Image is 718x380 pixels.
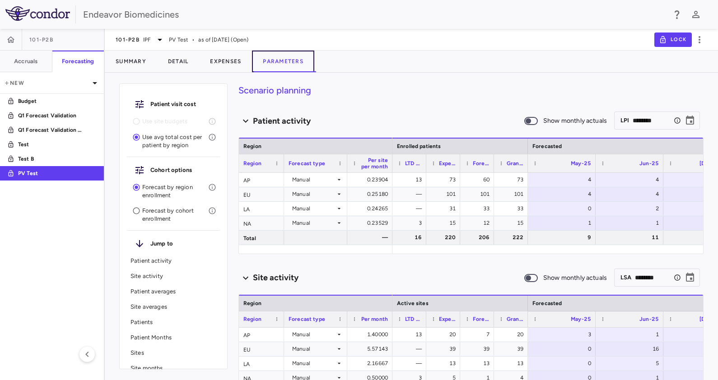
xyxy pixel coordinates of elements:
span: PV Test [169,36,188,44]
h6: Forecasting [62,57,94,65]
span: Per site per month [360,157,388,170]
button: Choose date, selected date is Oct 31, 2049 [681,269,699,287]
div: 4 [604,172,659,187]
div: 0.23529 [355,216,388,230]
div: Manual [292,216,336,230]
div: Site averages [127,299,220,315]
div: 0 [536,201,591,216]
div: AP [239,173,284,187]
button: Expenses [199,51,252,72]
span: Forecasted [532,300,562,306]
button: Summary [105,51,157,72]
div: 101 [468,187,490,201]
div: Patient visit cost [127,95,220,114]
div: 0.25180 [355,187,388,201]
div: 1 [604,327,659,342]
div: 101 [502,187,523,201]
div: 39 [434,342,456,356]
span: Show monthly actuals [543,116,607,126]
span: Grand total [507,316,523,322]
div: Patients [127,315,220,330]
div: 11 [604,230,659,245]
div: Sites [127,345,220,361]
li: To use site budgets, you must enter enrollment by cohort for accuracy [127,114,220,130]
div: 1 [604,216,659,230]
span: May-25 [571,316,591,322]
div: AP [239,328,284,342]
div: Patient activity [127,253,220,269]
h6: Cohort options [150,166,213,174]
p: New [4,79,89,87]
div: Manual [292,342,336,356]
span: Expected trial total [439,160,456,167]
div: 73 [434,172,456,187]
div: Cohort options [127,161,220,180]
svg: Use an average monthly cost for each forecasted patient to calculate investigator fees [208,133,216,141]
svg: Enter enrollment curves by Cohort+Region combination [208,207,216,215]
span: Forecasted [532,143,562,149]
div: 2 [604,201,659,216]
div: Site months [127,361,220,376]
div: Manual [292,327,336,342]
div: 5 [604,356,659,371]
p: Sites [131,349,216,357]
span: Forecasted total [473,316,490,322]
div: 12 [468,216,490,230]
div: Manual [292,201,336,216]
span: as of [DATE] (Open) [198,36,248,44]
div: 13 [401,327,422,342]
span: Grand total [507,160,523,167]
div: 101 [434,187,456,201]
button: Detail [157,51,200,72]
p: Forecast by region enrollment [142,183,208,199]
div: — [401,187,422,201]
div: EU [239,342,284,356]
div: Select the month to which you want to forecast patients. This does not affect the overall trial t... [674,117,681,124]
span: Enrolled patients [397,143,441,149]
div: 4 [536,172,591,187]
div: 13 [434,356,456,371]
div: 15 [434,216,456,230]
p: PV Test [18,169,85,177]
div: 0 [536,356,591,371]
div: LA [239,357,284,371]
div: Total [239,231,284,245]
div: 39 [502,342,523,356]
span: • [192,36,195,44]
div: 220 [434,230,456,245]
button: Lock [654,32,692,47]
div: Endeavor Biomedicines [83,8,666,21]
div: 4 [536,187,591,201]
div: Forecast by cohort enrollment [127,203,220,227]
div: LA [239,202,284,216]
h6: Accruals [14,57,37,65]
div: — [401,201,422,216]
div: 15 [502,216,523,230]
div: NA [239,216,284,230]
div: 2.16667 [355,356,388,371]
h6: Jump to [150,240,213,248]
div: 7 [468,327,490,342]
h6: Patient visit cost [150,100,213,108]
span: Per month [361,316,388,322]
p: Q1 Forecast Validation [18,111,85,120]
div: — [355,230,388,245]
button: Choose date, selected date is Dec 31, 2031 [681,111,699,130]
span: Region [243,160,261,167]
div: 73 [502,172,523,187]
div: Forecast by region enrollment [127,180,220,203]
div: 60 [468,172,490,187]
span: LTD actual [405,160,422,167]
span: Jun-25 [639,160,659,167]
div: 13 [502,356,523,371]
svg: Enter a percentage allocation to estimate cohort split for enrollment [208,183,216,191]
div: 16 [401,230,422,245]
div: Select the month to which you want to forecast sites. This does not affect the overall trial time... [674,274,681,281]
div: 206 [468,230,490,245]
p: Site averages [131,303,216,311]
p: Test [18,140,85,148]
div: Use avg total cost per patient by region [127,130,220,153]
span: Region [243,316,261,322]
div: 13 [401,172,422,187]
p: Forecast by cohort enrollment [142,207,208,223]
